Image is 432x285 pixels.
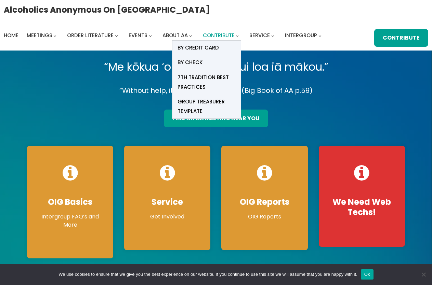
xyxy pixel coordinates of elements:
[285,32,317,39] span: Intergroup
[58,271,357,278] span: We use cookies to ensure that we give you the best experience on our website. If you continue to ...
[172,41,241,55] a: BY Credit card
[172,55,241,70] a: BY CHECK
[27,31,52,40] a: Meetings
[228,213,301,221] p: OIG Reports
[129,32,147,39] span: Events
[326,197,398,217] h4: We Need Web Techs!
[172,70,241,94] a: 7th Tradition Best Practices
[271,34,274,37] button: Service submenu
[67,32,114,39] span: Order Literature
[178,43,219,53] span: BY Credit card
[249,31,270,40] a: Service
[203,32,235,39] span: Contribute
[178,73,236,92] span: 7th Tradition Best Practices
[374,29,428,47] a: Contribute
[285,31,317,40] a: Intergroup
[203,31,235,40] a: Contribute
[162,32,188,39] span: About AA
[172,94,241,118] a: Group Treasurer Template
[27,32,52,39] span: Meetings
[228,197,301,207] h4: OIG Reports
[22,57,410,76] p: “Me kōkua ‘ole, he hana nui loa iā mākou.”
[420,271,427,278] span: No
[22,85,410,97] p: “Without help, it is too much for us.” (Big Book of AA p.59)
[361,269,374,280] button: Ok
[4,32,18,39] span: Home
[4,2,210,17] a: Alcoholics Anonymous on [GEOGRAPHIC_DATA]
[164,110,268,127] a: find an aa meeting near you
[34,213,106,229] p: Intergroup FAQ’s and More
[115,34,118,37] button: Order Literature submenu
[129,31,147,40] a: Events
[4,31,18,40] a: Home
[178,58,202,67] span: BY CHECK
[189,34,192,37] button: About AA submenu
[162,31,188,40] a: About AA
[131,197,204,207] h4: Service
[249,32,270,39] span: Service
[131,213,204,221] p: Get Involved
[236,34,239,37] button: Contribute submenu
[318,34,322,37] button: Intergroup submenu
[149,34,152,37] button: Events submenu
[4,31,324,40] nav: Intergroup
[178,97,236,116] span: Group Treasurer Template
[34,197,106,207] h4: OIG Basics
[53,34,56,37] button: Meetings submenu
